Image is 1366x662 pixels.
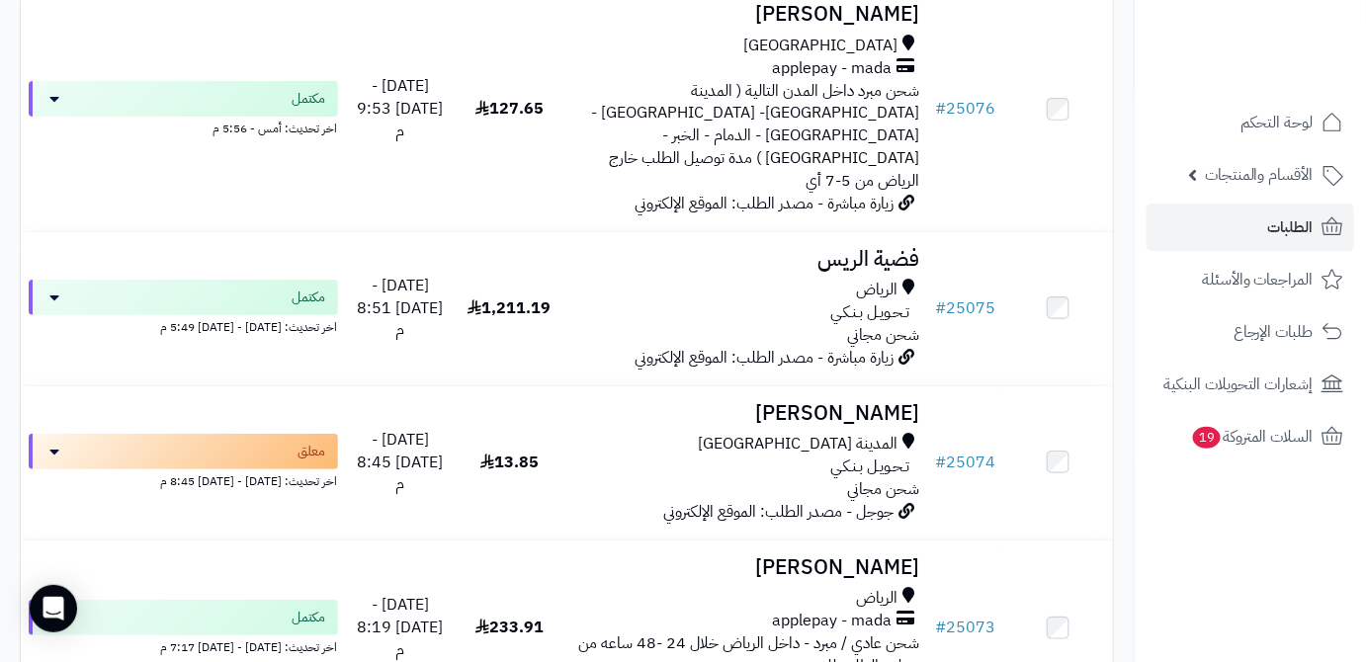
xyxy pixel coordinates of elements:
h3: [PERSON_NAME] [572,3,920,26]
span: [GEOGRAPHIC_DATA] [744,35,898,57]
span: طلبات الإرجاع [1234,318,1314,346]
span: زيارة مباشرة - مصدر الطلب: الموقع الإلكتروني [636,346,895,370]
a: #25075 [936,296,996,320]
span: الأقسام والمنتجات [1205,161,1314,189]
span: [DATE] - [DATE] 8:45 م [357,428,443,497]
a: #25073 [936,616,996,639]
a: الطلبات [1147,204,1354,251]
span: 13.85 [480,451,539,474]
span: زيارة مباشرة - مصدر الطلب: الموقع الإلكتروني [636,192,895,215]
span: جوجل - مصدر الطلب: الموقع الإلكتروني [664,500,895,524]
div: اخر تحديث: [DATE] - [DATE] 8:45 م [29,469,338,490]
span: # [936,616,947,639]
h3: [PERSON_NAME] [572,402,920,425]
span: applepay - mada [773,610,893,632]
span: تـحـويـل بـنـكـي [831,301,910,324]
span: [DATE] - [DATE] 9:53 م [357,74,443,143]
a: #25074 [936,451,996,474]
a: إشعارات التحويلات البنكية [1147,361,1354,408]
span: السلات المتروكة [1191,423,1314,451]
span: # [936,97,947,121]
span: مكتمل [293,89,326,109]
span: 233.91 [475,616,544,639]
span: 127.65 [475,97,544,121]
a: #25076 [936,97,996,121]
a: طلبات الإرجاع [1147,308,1354,356]
span: لوحة التحكم [1240,109,1314,136]
span: # [936,451,947,474]
span: # [936,296,947,320]
span: شحن مجاني [848,477,920,501]
h3: [PERSON_NAME] [572,556,920,579]
span: [DATE] - [DATE] 8:51 م [357,274,443,343]
a: لوحة التحكم [1147,99,1354,146]
span: إشعارات التحويلات البنكية [1163,371,1314,398]
span: المراجعات والأسئلة [1202,266,1314,293]
span: 1,211.19 [468,296,551,320]
h3: فضية الريس [572,248,920,271]
div: اخر تحديث: [DATE] - [DATE] 5:49 م [29,315,338,336]
span: المدينة [GEOGRAPHIC_DATA] [699,433,898,455]
span: شحن مجاني [848,323,920,347]
span: الرياض [857,279,898,301]
a: السلات المتروكة19 [1147,413,1354,460]
div: اخر تحديث: [DATE] - [DATE] 7:17 م [29,635,338,656]
span: تـحـويـل بـنـكـي [831,455,910,478]
div: اخر تحديث: أمس - 5:56 م [29,117,338,137]
span: مكتمل [293,608,326,627]
a: المراجعات والأسئلة [1147,256,1354,303]
span: applepay - mada [773,57,893,80]
span: معلق [299,442,326,461]
span: 19 [1193,427,1221,449]
span: الطلبات [1268,213,1314,241]
span: [DATE] - [DATE] 8:19 م [357,593,443,662]
span: مكتمل [293,288,326,307]
div: Open Intercom Messenger [30,585,77,632]
img: logo-2.png [1232,50,1347,92]
span: الرياض [857,587,898,610]
span: شحن مبرد داخل المدن التالية ( المدينة [GEOGRAPHIC_DATA]- [GEOGRAPHIC_DATA] - [GEOGRAPHIC_DATA] - ... [592,79,920,193]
